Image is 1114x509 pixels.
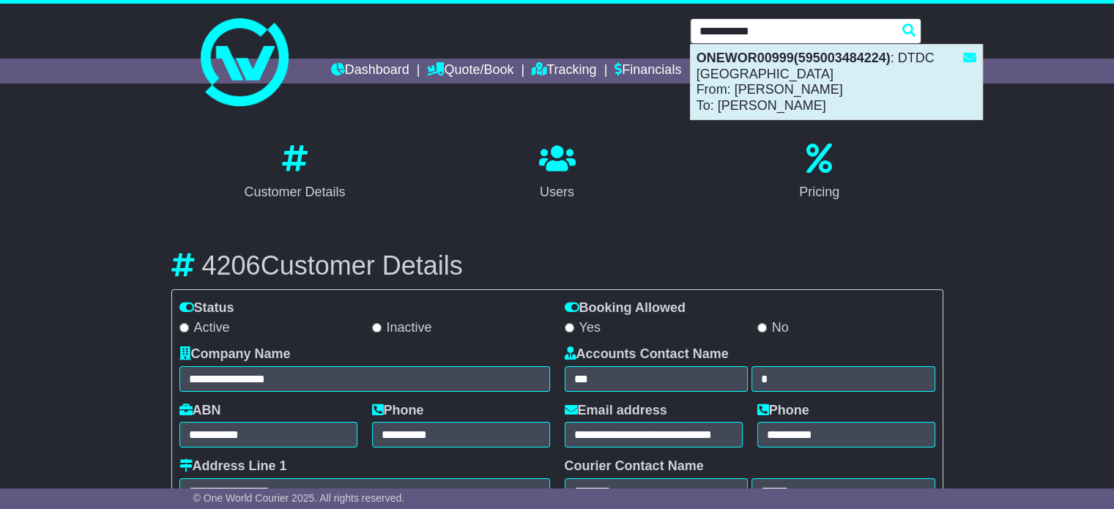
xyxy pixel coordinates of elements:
label: Company Name [179,346,291,363]
label: No [757,320,789,336]
a: Tracking [532,59,596,83]
a: Quote/Book [427,59,513,83]
input: Active [179,323,189,332]
label: Status [179,300,234,316]
label: Active [179,320,230,336]
label: Accounts Contact Name [565,346,729,363]
a: Dashboard [331,59,409,83]
input: No [757,323,767,332]
label: Phone [757,403,809,419]
label: Phone [372,403,424,419]
a: Financials [614,59,681,83]
div: Pricing [799,182,839,202]
span: 4206 [202,250,261,280]
label: Inactive [372,320,432,336]
div: Customer Details [244,182,345,202]
div: : DTDC [GEOGRAPHIC_DATA] From: [PERSON_NAME] To: [PERSON_NAME] [691,45,982,119]
div: Users [539,182,576,202]
label: Courier Contact Name [565,458,704,475]
label: Yes [565,320,601,336]
label: ABN [179,403,221,419]
input: Yes [565,323,574,332]
h3: Customer Details [171,251,943,280]
label: Email address [565,403,667,419]
a: Pricing [790,138,849,207]
a: Users [530,138,585,207]
label: Booking Allowed [565,300,686,316]
label: Address Line 1 [179,458,287,475]
span: © One World Courier 2025. All rights reserved. [193,492,405,504]
strong: ONEWOR00999(595003484224) [697,51,891,65]
input: Inactive [372,323,382,332]
a: Customer Details [234,138,354,207]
